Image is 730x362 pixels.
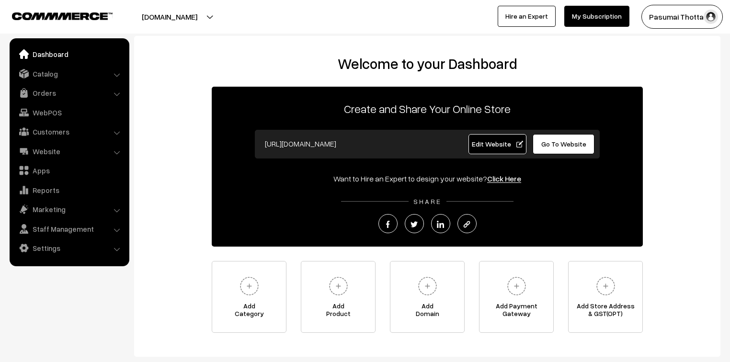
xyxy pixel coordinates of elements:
span: Add Store Address & GST(OPT) [569,302,642,321]
img: user [704,10,718,24]
img: plus.svg [593,273,619,299]
a: Customers [12,123,126,140]
a: Marketing [12,201,126,218]
span: Add Category [212,302,286,321]
a: Staff Management [12,220,126,238]
span: SHARE [409,197,446,205]
span: Add Payment Gateway [479,302,553,321]
a: Catalog [12,65,126,82]
span: Edit Website [472,140,523,148]
a: AddDomain [390,261,465,333]
img: plus.svg [503,273,530,299]
a: Dashboard [12,45,126,63]
span: Add Product [301,302,375,321]
a: Go To Website [533,134,594,154]
img: plus.svg [325,273,352,299]
span: Go To Website [541,140,586,148]
a: Apps [12,162,126,179]
a: AddProduct [301,261,376,333]
a: Click Here [487,174,521,183]
a: Add Store Address& GST(OPT) [568,261,643,333]
span: Add Domain [390,302,464,321]
a: My Subscription [564,6,629,27]
img: plus.svg [414,273,441,299]
a: COMMMERCE [12,10,96,21]
a: Reports [12,181,126,199]
a: Website [12,143,126,160]
a: Settings [12,239,126,257]
a: WebPOS [12,104,126,121]
h2: Welcome to your Dashboard [144,55,711,72]
a: Edit Website [468,134,527,154]
p: Create and Share Your Online Store [212,100,643,117]
button: Pasumai Thotta… [641,5,723,29]
a: Orders [12,84,126,102]
img: plus.svg [236,273,262,299]
a: Add PaymentGateway [479,261,554,333]
a: AddCategory [212,261,286,333]
button: [DOMAIN_NAME] [108,5,231,29]
img: COMMMERCE [12,12,113,20]
div: Want to Hire an Expert to design your website? [212,173,643,184]
a: Hire an Expert [498,6,556,27]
